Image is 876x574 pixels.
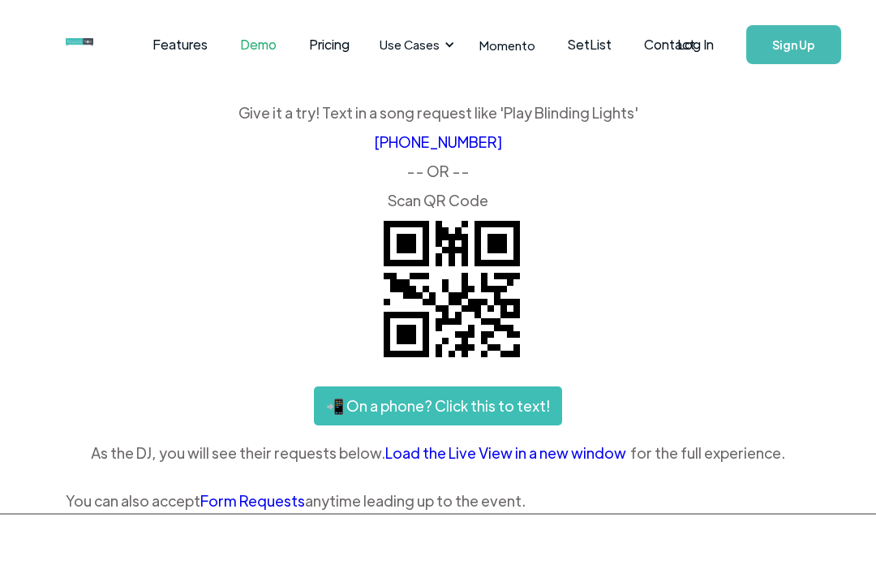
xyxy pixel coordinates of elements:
div: Give it a try! Text in a song request like 'Play Blinding Lights' ‍ -- OR -- ‍ Scan QR Code [66,106,810,208]
a: Demo [224,19,293,70]
a: 📲 On a phone? Click this to text! [314,386,562,425]
a: Load the Live View in a new window [385,441,630,465]
a: Log In [661,16,730,73]
div: Use Cases [370,19,459,70]
div: Use Cases [380,36,440,54]
img: requestnow logo [66,38,123,46]
a: Sign Up [746,25,841,64]
a: Momento [463,21,552,69]
a: Pricing [293,19,366,70]
a: Form Requests [200,491,305,510]
a: SetList [552,19,628,70]
a: Contact [628,19,711,70]
a: Features [136,19,224,70]
div: You can also accept anytime leading up to the event. [66,489,810,513]
img: QR code [371,208,533,370]
div: As the DJ, you will see their requests below. for the full experience. [66,441,810,465]
a: home [66,28,96,61]
a: [PHONE_NUMBER] [374,132,502,151]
